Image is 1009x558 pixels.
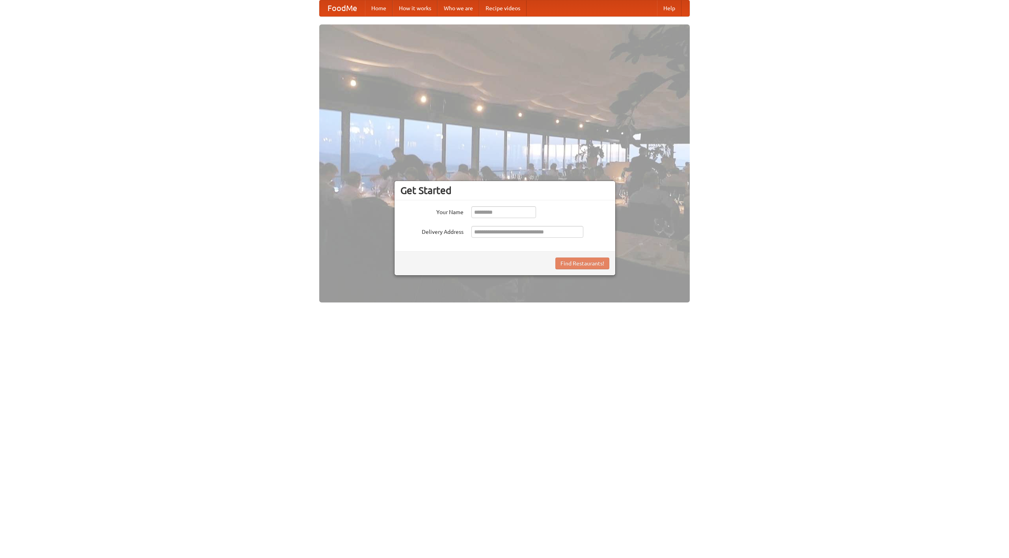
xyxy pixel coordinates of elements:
a: Home [365,0,393,16]
a: How it works [393,0,437,16]
label: Your Name [400,206,464,216]
a: Who we are [437,0,479,16]
a: Help [657,0,681,16]
label: Delivery Address [400,226,464,236]
h3: Get Started [400,185,609,196]
button: Find Restaurants! [555,258,609,269]
a: Recipe videos [479,0,527,16]
a: FoodMe [320,0,365,16]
